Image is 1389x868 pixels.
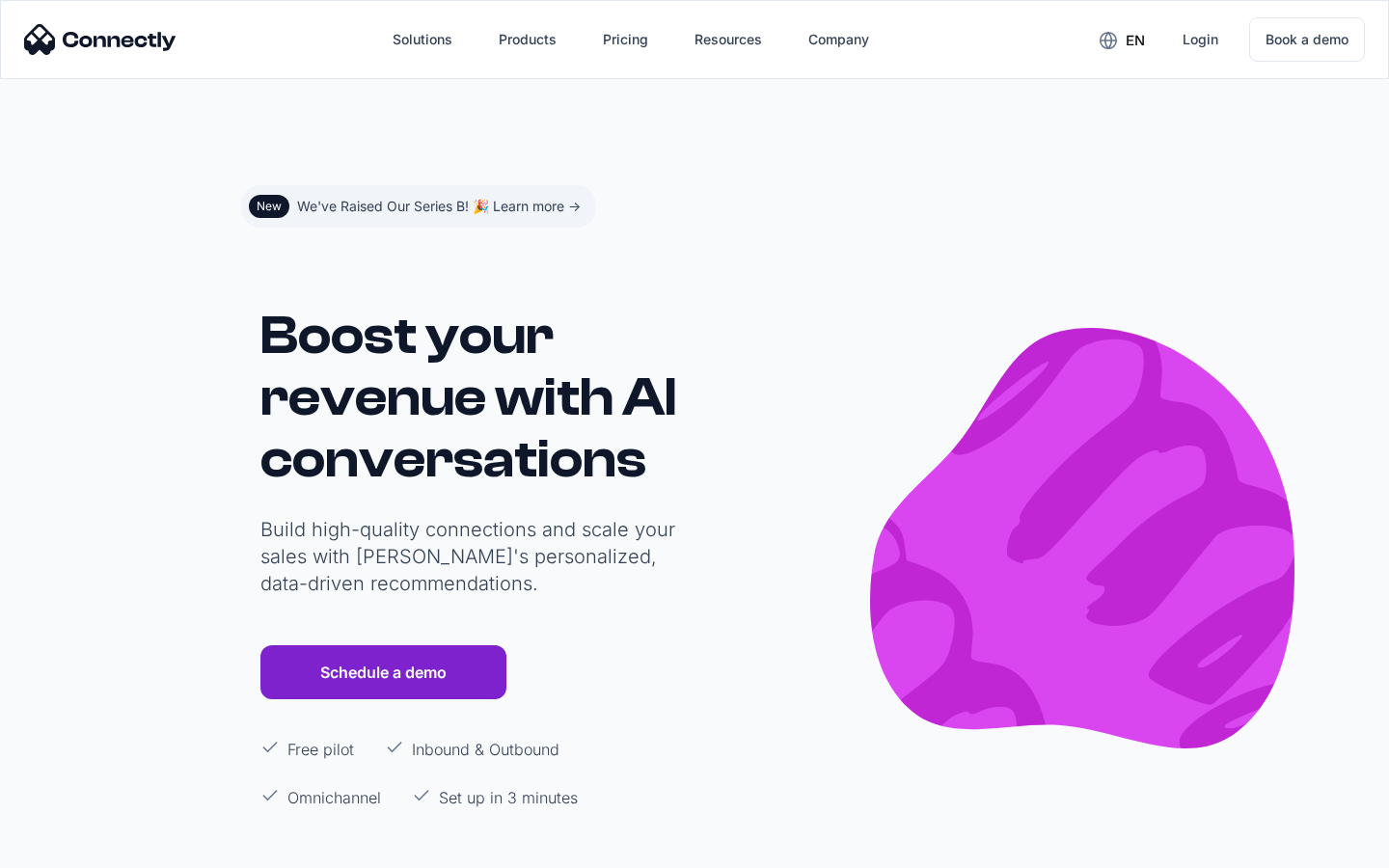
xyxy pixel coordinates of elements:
[1183,26,1218,53] div: Login
[19,832,116,861] aside: Language selected: English
[260,516,685,597] p: Build high-quality connections and scale your sales with [PERSON_NAME]'s personalized, data-drive...
[1126,27,1145,54] div: en
[1249,17,1365,62] a: Book a demo
[241,185,596,228] a: NewWe've Raised Our Series B! 🎉 Learn more ->
[257,199,282,214] div: New
[260,305,685,490] h1: Boost your revenue with AI conversations
[439,786,578,809] p: Set up in 3 minutes
[694,26,762,53] div: Resources
[587,16,664,63] a: Pricing
[39,834,116,861] ul: Language list
[499,26,557,53] div: Products
[287,786,381,809] p: Omnichannel
[287,738,354,761] p: Free pilot
[260,645,506,699] a: Schedule a demo
[603,26,648,53] div: Pricing
[412,738,559,761] p: Inbound & Outbound
[24,24,177,55] img: Connectly Logo
[808,26,869,53] div: Company
[297,193,581,220] div: We've Raised Our Series B! 🎉 Learn more ->
[393,26,452,53] div: Solutions
[1167,16,1234,63] a: Login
